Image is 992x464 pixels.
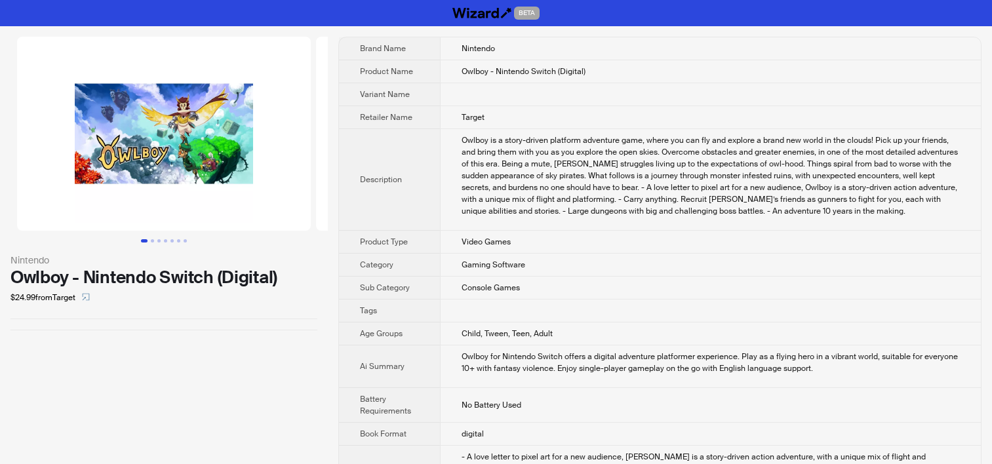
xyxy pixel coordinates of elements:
span: Sub Category [360,282,410,293]
div: Owlboy - Nintendo Switch (Digital) [10,267,317,287]
span: digital [462,429,484,439]
button: Go to slide 3 [157,239,161,242]
span: Product Type [360,237,408,247]
span: Video Games [462,237,511,247]
span: Target [462,112,485,123]
button: Go to slide 5 [170,239,174,242]
button: Go to slide 2 [151,239,154,242]
div: Nintendo [10,253,317,267]
span: Description [360,174,402,185]
span: No Battery Used [462,400,521,410]
button: Go to slide 6 [177,239,180,242]
button: Go to slide 1 [141,239,148,242]
div: Owlboy is a story-driven platform adventure game, where you can fly and explore a brand new world... [462,134,960,217]
span: Nintendo [462,43,495,54]
button: Go to slide 7 [184,239,187,242]
span: Console Games [462,282,520,293]
span: Ai Summary [360,361,405,372]
span: select [82,293,90,301]
span: Book Format [360,429,407,439]
span: Gaming Software [462,260,525,270]
img: Owlboy - Nintendo Switch (Digital) image 2 [316,37,610,231]
span: Product Name [360,66,413,77]
span: Category [360,260,393,270]
div: $24.99 from Target [10,287,317,308]
span: Brand Name [360,43,406,54]
div: Owlboy for Nintendo Switch offers a digital adventure platformer experience. Play as a flying her... [462,351,960,374]
span: Child, Tween, Teen, Adult [462,328,553,339]
button: Go to slide 4 [164,239,167,242]
span: Variant Name [360,89,410,100]
span: Age Groups [360,328,403,339]
span: Battery Requirements [360,394,411,416]
span: Owlboy - Nintendo Switch (Digital) [462,66,585,77]
span: Tags [360,305,377,316]
span: Retailer Name [360,112,412,123]
span: BETA [514,7,540,20]
img: Owlboy - Nintendo Switch (Digital) image 1 [17,37,311,231]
